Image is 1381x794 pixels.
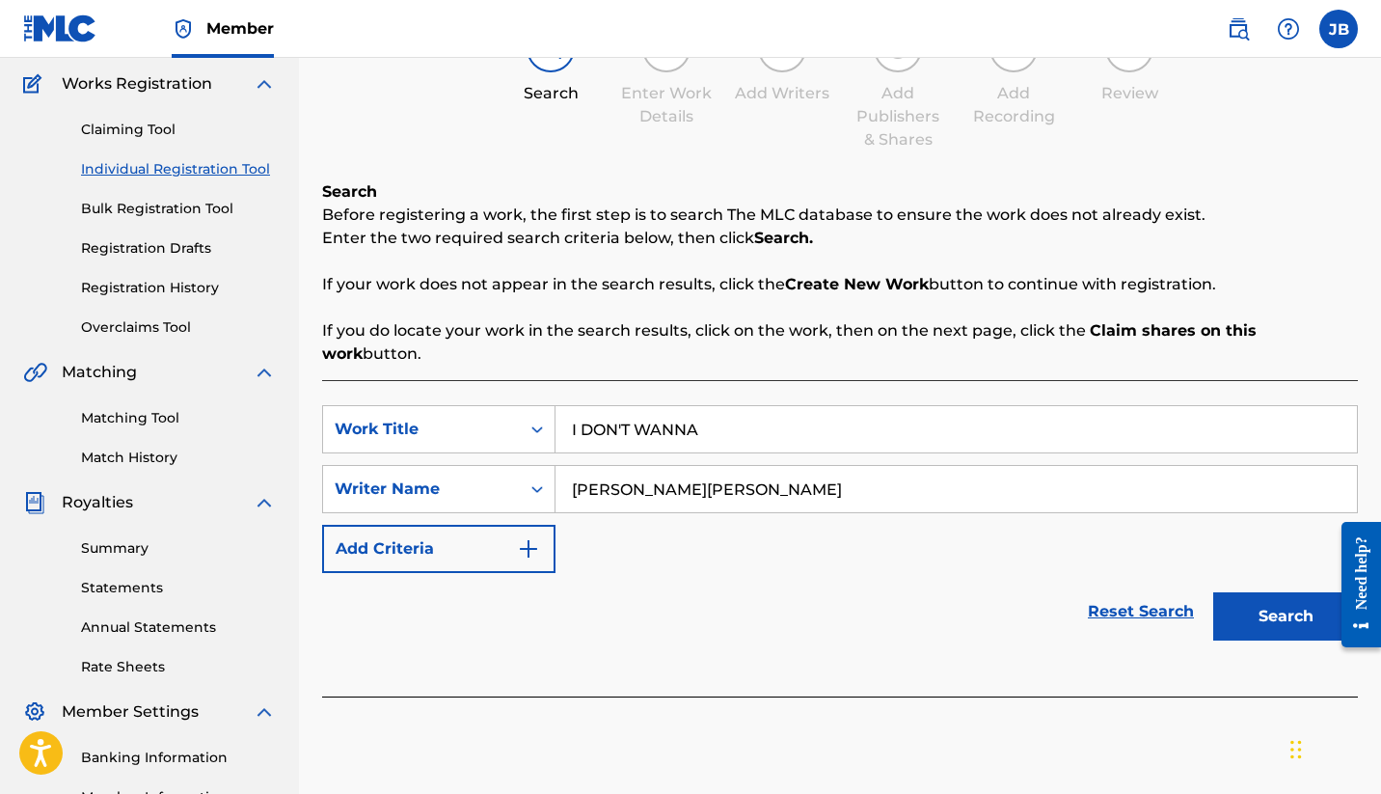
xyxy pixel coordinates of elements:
a: Registration Drafts [81,238,276,259]
b: Search [322,182,377,201]
a: Match History [81,448,276,468]
div: Add Writers [734,82,830,105]
a: Banking Information [81,748,276,768]
img: Works Registration [23,72,48,96]
a: Summary [81,538,276,559]
img: Royalties [23,491,46,514]
div: Work Title [335,418,508,441]
form: Search Form [322,405,1358,650]
a: Claiming Tool [81,120,276,140]
img: expand [253,361,276,384]
div: Enter Work Details [618,82,715,128]
p: Before registering a work, the first step is to search The MLC database to ensure the work does n... [322,204,1358,227]
button: Search [1213,592,1358,641]
a: Registration History [81,278,276,298]
div: Drag [1290,721,1302,779]
a: Public Search [1219,10,1258,48]
img: expand [253,700,276,724]
iframe: Chat Widget [1285,701,1381,794]
span: Member Settings [62,700,199,724]
a: Annual Statements [81,617,276,638]
a: Statements [81,578,276,598]
p: Enter the two required search criteria below, then click [322,227,1358,250]
span: Matching [62,361,137,384]
img: search [1227,17,1250,41]
a: Overclaims Tool [81,317,276,338]
img: expand [253,72,276,96]
iframe: Resource Center [1327,503,1381,668]
div: User Menu [1319,10,1358,48]
div: Review [1081,82,1178,105]
a: Reset Search [1078,590,1204,633]
div: Search [502,82,599,105]
div: Add Publishers & Shares [850,82,946,151]
img: help [1277,17,1300,41]
img: Matching [23,361,47,384]
div: Add Recording [965,82,1062,128]
div: Help [1269,10,1308,48]
a: Rate Sheets [81,657,276,677]
strong: Search. [754,229,813,247]
p: If you do locate your work in the search results, click on the work, then on the next page, click... [322,319,1358,366]
strong: Create New Work [785,275,929,293]
a: Individual Registration Tool [81,159,276,179]
p: If your work does not appear in the search results, click the button to continue with registration. [322,273,1358,296]
a: Bulk Registration Tool [81,199,276,219]
div: Writer Name [335,478,508,501]
span: Royalties [62,491,133,514]
span: Works Registration [62,72,212,96]
img: 9d2ae6d4665cec9f34b9.svg [517,537,540,561]
span: Member [206,17,274,40]
img: expand [253,491,276,514]
button: Add Criteria [322,525,555,573]
a: Matching Tool [81,408,276,428]
img: MLC Logo [23,14,97,42]
img: Top Rightsholder [172,17,195,41]
img: Member Settings [23,700,46,724]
